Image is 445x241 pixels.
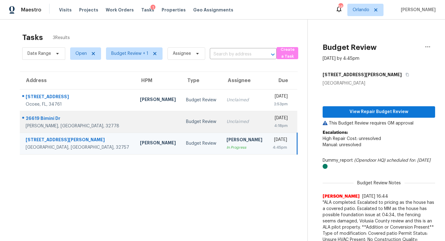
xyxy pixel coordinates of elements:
[323,157,435,170] div: Dummy_report
[323,106,435,118] button: View Repair Budget Review
[323,193,360,199] span: [PERSON_NAME]
[227,97,263,103] div: Unclaimed
[402,69,410,80] button: Copy Address
[353,7,369,13] span: Orlando
[227,119,263,125] div: Unclaimed
[141,8,154,12] span: Tasks
[273,144,287,151] div: 4:45pm
[273,123,288,129] div: 4:18pm
[53,35,70,41] span: 3 Results
[328,108,430,116] span: View Repair Budget Review
[277,47,298,59] button: Create a Task
[338,4,343,10] div: 56
[21,7,41,13] span: Maestro
[210,50,259,59] input: Search by address
[79,7,98,13] span: Projects
[387,158,430,163] i: scheduled for: [DATE]
[323,44,377,50] h2: Budget Review
[269,50,277,59] button: Open
[222,72,268,89] th: Assignee
[323,120,435,126] p: This Budget Review requires GM approval
[323,55,359,62] div: [DATE] by 4:45pm
[186,97,217,103] div: Budget Review
[28,50,51,57] span: Date Range
[150,5,155,11] div: 1
[354,158,385,163] i: (Opendoor HQ)
[193,7,233,13] span: Geo Assignments
[186,140,217,147] div: Budget Review
[26,144,130,151] div: [GEOGRAPHIC_DATA], [GEOGRAPHIC_DATA], 32757
[186,119,217,125] div: Budget Review
[26,137,130,144] div: [STREET_ADDRESS][PERSON_NAME]
[398,7,436,13] span: [PERSON_NAME]
[26,123,130,129] div: [PERSON_NAME], [GEOGRAPHIC_DATA], 32778
[323,137,381,141] span: High Repair Cost: unresolved
[273,93,288,101] div: [DATE]
[22,34,43,41] h2: Tasks
[181,72,222,89] th: Type
[323,130,348,135] b: Escalations:
[59,7,72,13] span: Visits
[140,96,176,104] div: [PERSON_NAME]
[26,94,130,101] div: [STREET_ADDRESS]
[273,115,288,123] div: [DATE]
[111,50,148,57] span: Budget Review + 1
[280,46,295,60] span: Create a Task
[227,137,263,144] div: [PERSON_NAME]
[20,72,135,89] th: Address
[354,180,405,186] span: Budget Review Notes
[323,72,402,78] h5: [STREET_ADDRESS][PERSON_NAME]
[162,7,186,13] span: Properties
[323,80,435,86] div: [GEOGRAPHIC_DATA]
[26,115,130,123] div: 26619 Bimini Dr
[140,140,176,147] div: [PERSON_NAME]
[323,143,361,147] span: Manual: unresolved
[173,50,191,57] span: Assignee
[273,101,288,107] div: 2:53pm
[106,7,134,13] span: Work Orders
[362,194,388,199] span: [DATE] 16:44
[135,72,181,89] th: HPM
[75,50,87,57] span: Open
[268,72,297,89] th: Due
[227,144,263,151] div: In Progress
[273,137,287,144] div: [DATE]
[26,101,130,107] div: Ocoee, FL, 34761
